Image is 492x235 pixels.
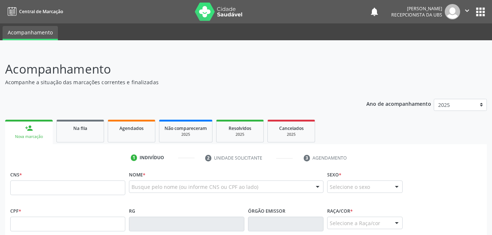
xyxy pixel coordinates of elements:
span: Não compareceram [164,125,207,131]
button: apps [474,5,487,18]
p: Acompanhamento [5,60,343,78]
button:  [460,4,474,19]
span: Selecione a Raça/cor [330,219,380,227]
label: Raça/cor [327,205,353,217]
div: person_add [25,124,33,132]
span: Agendados [119,125,144,131]
span: Recepcionista da UBS [391,12,442,18]
p: Acompanhe a situação das marcações correntes e finalizadas [5,78,343,86]
div: 2025 [164,132,207,137]
div: 1 [131,154,137,161]
div: 2025 [273,132,310,137]
a: Central de Marcação [5,5,63,18]
span: Cancelados [279,125,304,131]
span: Na fila [73,125,87,131]
div: Indivíduo [140,154,164,161]
div: 2025 [222,132,258,137]
span: Central de Marcação [19,8,63,15]
p: Ano de acompanhamento [366,99,431,108]
span: Busque pelo nome (ou informe CNS ou CPF ao lado) [132,183,258,191]
img: img [445,4,460,19]
label: Sexo [327,169,341,180]
button: notifications [369,7,380,17]
label: Nome [129,169,145,180]
i:  [463,7,471,15]
div: [PERSON_NAME] [391,5,442,12]
label: RG [129,205,135,217]
a: Acompanhamento [3,26,58,40]
span: Selecione o sexo [330,183,370,191]
label: Órgão emissor [248,205,285,217]
label: CNS [10,169,22,180]
div: Nova marcação [10,134,48,139]
span: Resolvidos [229,125,251,131]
